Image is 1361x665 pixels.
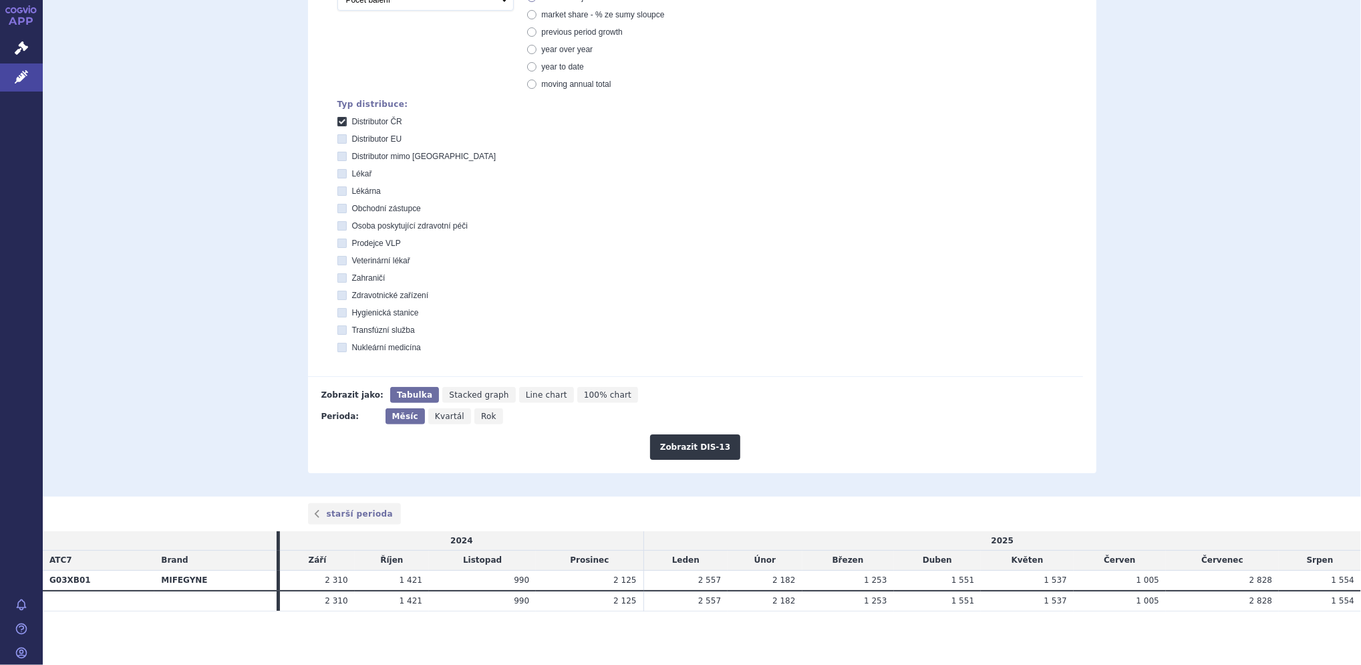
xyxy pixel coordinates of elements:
[1332,596,1354,606] span: 1 554
[894,551,981,571] td: Duben
[352,308,419,317] span: Hygienická stanice
[613,575,636,585] span: 2 125
[325,575,347,585] span: 2 310
[698,596,721,606] span: 2 557
[308,503,402,525] a: starší perioda
[481,412,496,421] span: Rok
[1249,596,1272,606] span: 2 828
[1074,551,1166,571] td: Červen
[728,551,802,571] td: Únor
[352,325,415,335] span: Transfúzní služba
[542,45,593,54] span: year over year
[352,256,410,265] span: Veterinární lékař
[650,434,740,460] button: Zobrazit DIS-13
[542,27,623,37] span: previous period growth
[352,273,386,283] span: Zahraničí
[352,152,496,161] span: Distributor mimo [GEOGRAPHIC_DATA]
[542,80,611,89] span: moving annual total
[43,571,154,591] th: G03XB01
[429,551,536,571] td: Listopad
[1166,551,1279,571] td: Červenec
[352,204,421,213] span: Obchodní zástupce
[352,291,429,300] span: Zdravotnické zařízení
[864,596,887,606] span: 1 253
[397,390,432,400] span: Tabulka
[435,412,464,421] span: Kvartál
[1279,551,1361,571] td: Srpen
[355,551,429,571] td: Říjen
[526,390,567,400] span: Line chart
[49,555,72,565] span: ATC7
[584,390,631,400] span: 100% chart
[802,551,894,571] td: Březen
[951,575,974,585] span: 1 551
[321,408,379,424] div: Perioda:
[280,531,643,551] td: 2024
[280,551,354,571] td: Září
[352,239,401,248] span: Prodejce VLP
[951,596,974,606] span: 1 551
[698,575,721,585] span: 2 557
[154,571,277,591] th: MIFEGYNE
[337,100,1083,109] div: Typ distribuce:
[613,596,636,606] span: 2 125
[1044,575,1067,585] span: 1 537
[161,555,188,565] span: Brand
[536,551,643,571] td: Prosinec
[542,62,584,72] span: year to date
[1137,596,1159,606] span: 1 005
[352,343,421,352] span: Nukleární medicína
[1044,596,1067,606] span: 1 537
[1332,575,1354,585] span: 1 554
[981,551,1074,571] td: Květen
[1249,575,1272,585] span: 2 828
[772,575,795,585] span: 2 182
[352,117,402,126] span: Distributor ČR
[772,596,795,606] span: 2 182
[400,575,422,585] span: 1 421
[352,169,372,178] span: Lékař
[514,596,529,606] span: 990
[325,596,347,606] span: 2 310
[514,575,529,585] span: 990
[643,551,728,571] td: Leden
[352,221,468,231] span: Osoba poskytující zdravotní péči
[864,575,887,585] span: 1 253
[321,387,384,403] div: Zobrazit jako:
[1137,575,1159,585] span: 1 005
[352,134,402,144] span: Distributor EU
[643,531,1361,551] td: 2025
[352,186,381,196] span: Lékárna
[542,10,665,19] span: market share - % ze sumy sloupce
[400,596,422,606] span: 1 421
[449,390,508,400] span: Stacked graph
[392,412,418,421] span: Měsíc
